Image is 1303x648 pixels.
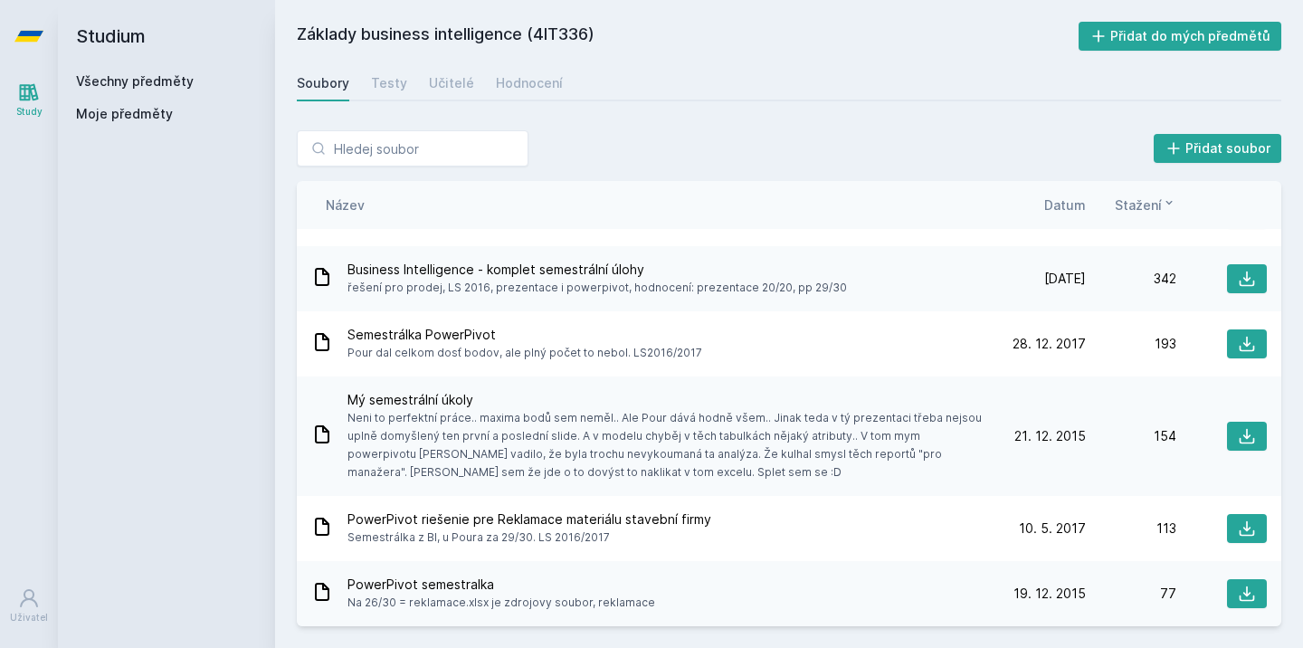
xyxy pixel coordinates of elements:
[297,130,528,167] input: Hledej soubor
[347,261,847,279] span: Business Intelligence - komplet semestrální úlohy
[1019,519,1086,538] span: 10. 5. 2017
[347,529,711,547] span: Semestrálka z BI, u Poura za 29/30. LS 2016/2017
[1044,270,1086,288] span: [DATE]
[4,72,54,128] a: Study
[1086,335,1176,353] div: 193
[347,326,702,344] span: Semestrálka PowerPivot
[347,344,702,362] span: Pour dal celkom dosť bodov, ale plný počet to nebol. LS2016/2017
[347,576,655,594] span: PowerPivot semestralka
[496,65,563,101] a: Hodnocení
[326,195,365,214] button: Název
[297,65,349,101] a: Soubory
[16,105,43,119] div: Study
[1014,427,1086,445] span: 21. 12. 2015
[1086,585,1176,603] div: 77
[1154,134,1282,163] button: Přidat soubor
[371,74,407,92] div: Testy
[1013,585,1086,603] span: 19. 12. 2015
[347,279,847,297] span: řešení pro prodej, LS 2016, prezentace i powerpivot, hodnocení: prezentace 20/20, pp 29/30
[297,74,349,92] div: Soubory
[347,409,988,481] span: Neni to perfektní práce.. maxima bodů sem neměl.. Ale Pour dává hodně všem.. Jinak teda v tý prez...
[429,65,474,101] a: Učitelé
[347,510,711,529] span: PowerPivot riešenie pre Reklamace materiálu stavební firmy
[1079,22,1282,51] button: Přidat do mých předmětů
[496,74,563,92] div: Hodnocení
[1044,195,1086,214] button: Datum
[429,74,474,92] div: Učitelé
[1013,335,1086,353] span: 28. 12. 2017
[371,65,407,101] a: Testy
[1086,270,1176,288] div: 342
[347,391,988,409] span: Mý semestrální úkoly
[347,594,655,612] span: Na 26/30 = reklamace.xlsx je zdrojovy soubor, reklamace
[76,73,194,89] a: Všechny předměty
[76,105,173,123] span: Moje předměty
[1115,195,1162,214] span: Stažení
[1115,195,1176,214] button: Stažení
[1086,519,1176,538] div: 113
[4,578,54,634] a: Uživatel
[1086,427,1176,445] div: 154
[297,22,1079,51] h2: Základy business intelligence (4IT336)
[10,611,48,624] div: Uživatel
